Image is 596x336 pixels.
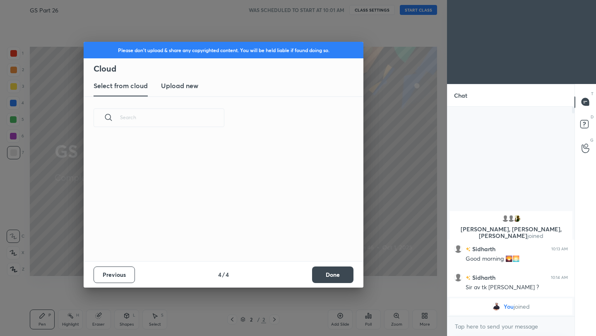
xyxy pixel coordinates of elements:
h3: Upload new [161,81,198,91]
img: default.png [507,214,515,223]
div: Sir av tk [PERSON_NAME] ? [466,283,568,292]
span: joined [514,303,530,310]
h4: / [222,270,225,279]
button: Done [312,266,353,283]
img: ca20ecd460fd4094bafab37b80f4ec68.jpg [513,214,521,223]
div: 10:14 AM [551,275,568,280]
p: Chat [447,84,474,106]
p: G [590,137,594,143]
h4: 4 [218,270,221,279]
span: You [504,303,514,310]
img: default.png [454,273,462,281]
input: Search [120,100,224,135]
h6: Sidharth [471,273,495,282]
button: Previous [94,266,135,283]
div: grid [84,137,353,261]
h6: Sidharth [471,245,495,253]
img: 2e1776e2a17a458f8f2ae63657c11f57.jpg [492,302,500,311]
h3: Select from cloud [94,81,148,91]
p: [PERSON_NAME], [PERSON_NAME], [PERSON_NAME] [454,226,567,239]
p: D [591,114,594,120]
div: Good morning 🌄🌅 [466,255,568,263]
div: Please don't upload & share any copyrighted content. You will be held liable if found doing so. [84,42,363,58]
span: joined [527,232,543,240]
div: 10:13 AM [551,246,568,251]
img: default.png [454,245,462,253]
p: T [591,91,594,97]
h4: 4 [226,270,229,279]
img: default.png [501,214,509,223]
img: no-rating-badge.077c3623.svg [466,247,471,252]
h2: Cloud [94,63,363,74]
div: grid [447,209,574,317]
img: no-rating-badge.077c3623.svg [466,276,471,280]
